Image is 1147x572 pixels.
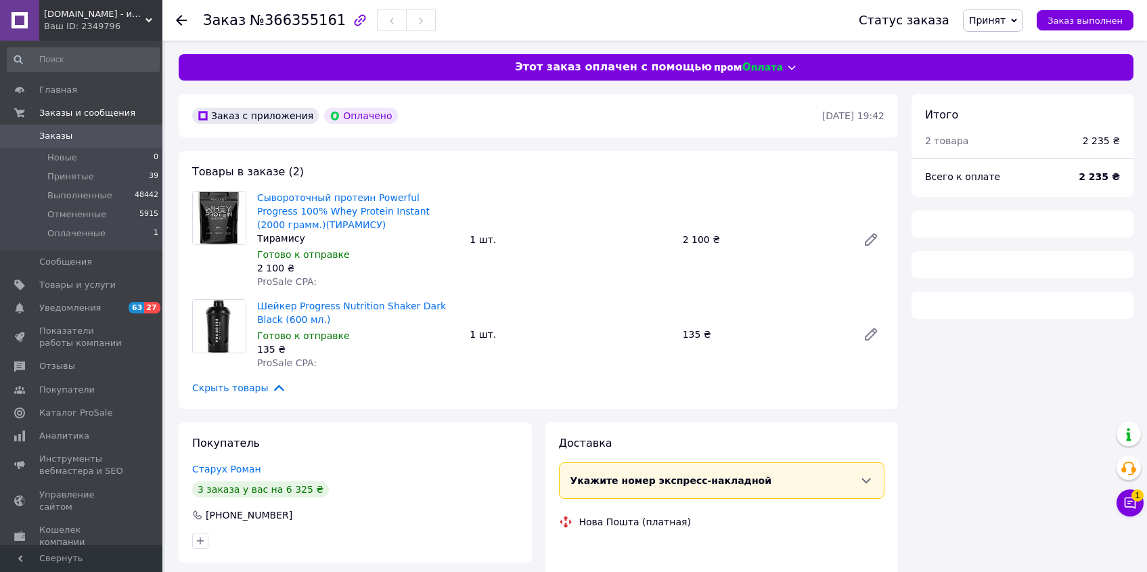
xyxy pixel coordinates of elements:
[176,14,187,27] div: Вернуться назад
[1083,134,1120,148] div: 2 235 ₴
[193,192,246,244] img: Сывороточный протеин Powerful Progress 100% Whey Protein Instant (2000 грамм.)(ТИРАМИСУ)
[135,190,158,202] span: 48442
[576,515,694,529] div: Нова Пошта (платная)
[1117,489,1144,516] button: Чат с покупателем1
[193,300,246,353] img: Шейкер Progress Nutrition Shaker Dark Black (600 мл.)
[1131,489,1144,502] span: 1
[257,232,459,245] div: Тирамису
[515,60,712,75] span: Этот заказ оплачен с помощью
[7,47,160,72] input: Поиск
[257,330,350,341] span: Готово к отправке
[857,226,884,253] a: Редактировать
[39,430,89,442] span: Аналитика
[39,407,112,419] span: Каталог ProSale
[203,12,246,28] span: Заказ
[39,107,135,119] span: Заказы и сообщения
[47,190,112,202] span: Выполненные
[1048,16,1123,26] span: Заказ выполнен
[192,165,304,178] span: Товары в заказе (2)
[39,279,116,291] span: Товары и услуги
[44,20,162,32] div: Ваш ID: 2349796
[677,325,852,344] div: 135 ₴
[192,437,260,449] span: Покупатель
[559,437,612,449] span: Доставка
[144,302,160,313] span: 27
[47,227,106,240] span: Оплаченные
[39,524,125,548] span: Кошелек компании
[39,84,77,96] span: Главная
[39,130,72,142] span: Заказы
[47,208,106,221] span: Отмененные
[192,380,286,395] span: Скрыть товары
[257,192,430,230] a: Сывороточный протеин Powerful Progress 100% Whey Protein Instant (2000 грамм.)(ТИРАМИСУ)
[47,171,94,183] span: Принятые
[570,475,772,486] span: Укажите номер экспресс-накладной
[39,453,125,477] span: Инструменты вебмастера и SEO
[1037,10,1133,30] button: Заказ выполнен
[464,230,677,249] div: 1 шт.
[677,230,852,249] div: 2 100 ₴
[859,14,949,27] div: Статус заказа
[969,15,1006,26] span: Принят
[154,152,158,164] span: 0
[1079,171,1120,182] b: 2 235 ₴
[192,464,261,475] a: Старух Роман
[925,108,958,121] span: Итого
[925,135,968,146] span: 2 товара
[464,325,677,344] div: 1 шт.
[822,110,884,121] time: [DATE] 19:42
[149,171,158,183] span: 39
[257,301,446,325] a: Шейкер Progress Nutrition Shaker Dark Black (600 мл.)
[257,276,317,287] span: ProSale CPA:
[204,508,294,522] div: [PHONE_NUMBER]
[47,152,77,164] span: Новые
[39,360,75,372] span: Отзывы
[39,302,101,314] span: Уведомления
[39,256,92,268] span: Сообщения
[44,8,145,20] span: A-Shock.com.ua - интернет магазин спортивного питания
[324,108,397,124] div: Оплачено
[257,357,317,368] span: ProSale CPA:
[192,108,319,124] div: Заказ с приложения
[139,208,158,221] span: 5915
[129,302,144,313] span: 63
[257,343,459,356] div: 135 ₴
[925,171,1000,182] span: Всего к оплате
[257,249,350,260] span: Готово к отправке
[39,489,125,513] span: Управление сайтом
[154,227,158,240] span: 1
[857,321,884,348] a: Редактировать
[257,261,459,275] div: 2 100 ₴
[250,12,346,28] span: №366355161
[39,325,125,349] span: Показатели работы компании
[39,384,95,396] span: Покупатели
[192,481,329,498] div: 3 заказа у вас на 6 325 ₴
